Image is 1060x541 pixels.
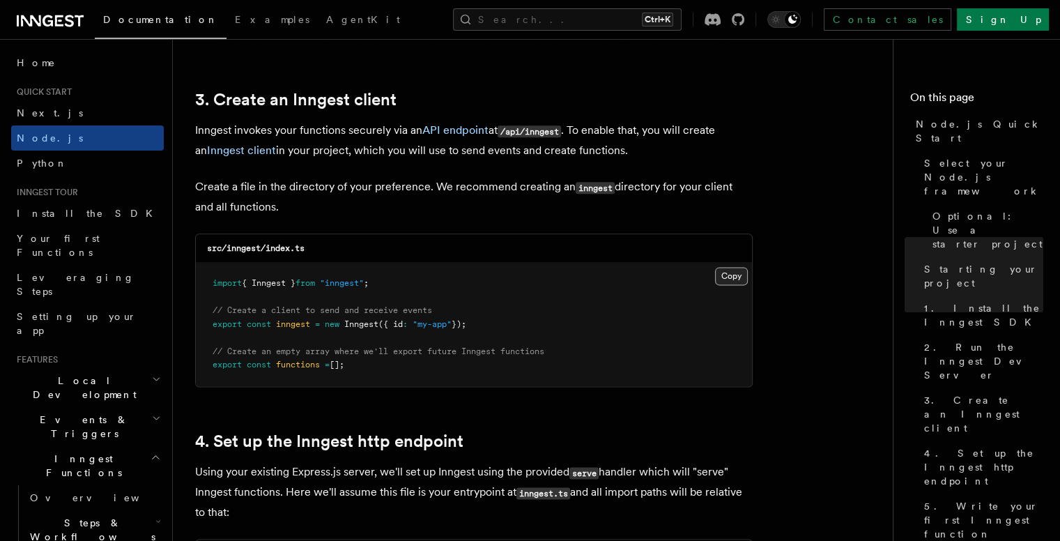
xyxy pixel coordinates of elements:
span: import [213,278,242,288]
span: Events & Triggers [11,413,152,441]
span: "my-app" [413,319,452,329]
a: Sign Up [957,8,1049,31]
span: ; [364,278,369,288]
span: "inngest" [320,278,364,288]
span: inngest [276,319,310,329]
a: Next.js [11,100,164,125]
span: AgentKit [326,14,400,25]
span: Starting your project [924,262,1043,290]
span: Install the SDK [17,208,161,219]
a: Optional: Use a starter project [927,204,1043,257]
a: Your first Functions [11,226,164,265]
span: Your first Functions [17,233,100,258]
span: Features [11,354,58,365]
span: export [213,319,242,329]
p: Using your existing Express.js server, we'll set up Inngest using the provided handler which will... [195,462,753,522]
kbd: Ctrl+K [642,13,673,26]
span: Node.js Quick Start [916,117,1043,145]
span: }); [452,319,466,329]
a: Starting your project [919,257,1043,296]
a: 1. Install the Inngest SDK [919,296,1043,335]
button: Copy [715,267,748,285]
span: []; [330,360,344,369]
span: Overview [30,492,174,503]
code: /api/inngest [498,125,561,137]
a: Select your Node.js framework [919,151,1043,204]
a: Leveraging Steps [11,265,164,304]
a: Setting up your app [11,304,164,343]
span: Select your Node.js framework [924,156,1043,198]
code: src/inngest/index.ts [207,243,305,253]
a: 4. Set up the Inngest http endpoint [195,432,463,451]
span: Next.js [17,107,83,119]
span: Optional: Use a starter project [932,209,1043,251]
span: 5. Write your first Inngest function [924,499,1043,541]
a: AgentKit [318,4,408,38]
a: Node.js [11,125,164,151]
a: Overview [24,485,164,510]
code: inngest.ts [516,487,570,499]
span: { Inngest } [242,278,295,288]
span: functions [276,360,320,369]
button: Search...Ctrl+K [453,8,682,31]
span: Node.js [17,132,83,144]
span: Home [17,56,56,70]
span: new [325,319,339,329]
span: ({ id [378,319,403,329]
p: Create a file in the directory of your preference. We recommend creating an directory for your cl... [195,177,753,217]
span: 1. Install the Inngest SDK [924,301,1043,329]
a: 3. Create an Inngest client [919,388,1043,441]
span: Examples [235,14,309,25]
a: Inngest client [207,144,276,157]
button: Toggle dark mode [767,11,801,28]
a: 2. Run the Inngest Dev Server [919,335,1043,388]
code: serve [569,467,599,479]
button: Events & Triggers [11,407,164,446]
a: Node.js Quick Start [910,112,1043,151]
span: = [315,319,320,329]
a: Home [11,50,164,75]
button: Local Development [11,368,164,407]
span: Setting up your app [17,311,137,336]
a: 4. Set up the Inngest http endpoint [919,441,1043,494]
span: // Create an empty array where we'll export future Inngest functions [213,346,544,356]
span: 3. Create an Inngest client [924,393,1043,435]
a: Install the SDK [11,201,164,226]
span: export [213,360,242,369]
span: Leveraging Steps [17,272,135,297]
span: = [325,360,330,369]
span: Inngest tour [11,187,78,198]
a: API endpoint [422,123,489,137]
a: Python [11,151,164,176]
span: from [295,278,315,288]
h4: On this page [910,89,1043,112]
a: Documentation [95,4,226,39]
span: Local Development [11,374,152,402]
button: Inngest Functions [11,446,164,485]
span: Documentation [103,14,218,25]
a: 3. Create an Inngest client [195,90,397,109]
span: 2. Run the Inngest Dev Server [924,340,1043,382]
span: Inngest [344,319,378,329]
span: 4. Set up the Inngest http endpoint [924,446,1043,488]
span: : [403,319,408,329]
span: const [247,319,271,329]
span: const [247,360,271,369]
code: inngest [576,182,615,194]
span: Inngest Functions [11,452,151,480]
span: // Create a client to send and receive events [213,305,432,315]
a: Contact sales [824,8,951,31]
span: Python [17,158,68,169]
p: Inngest invokes your functions securely via an at . To enable that, you will create an in your pr... [195,121,753,160]
a: Examples [226,4,318,38]
span: Quick start [11,86,72,98]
